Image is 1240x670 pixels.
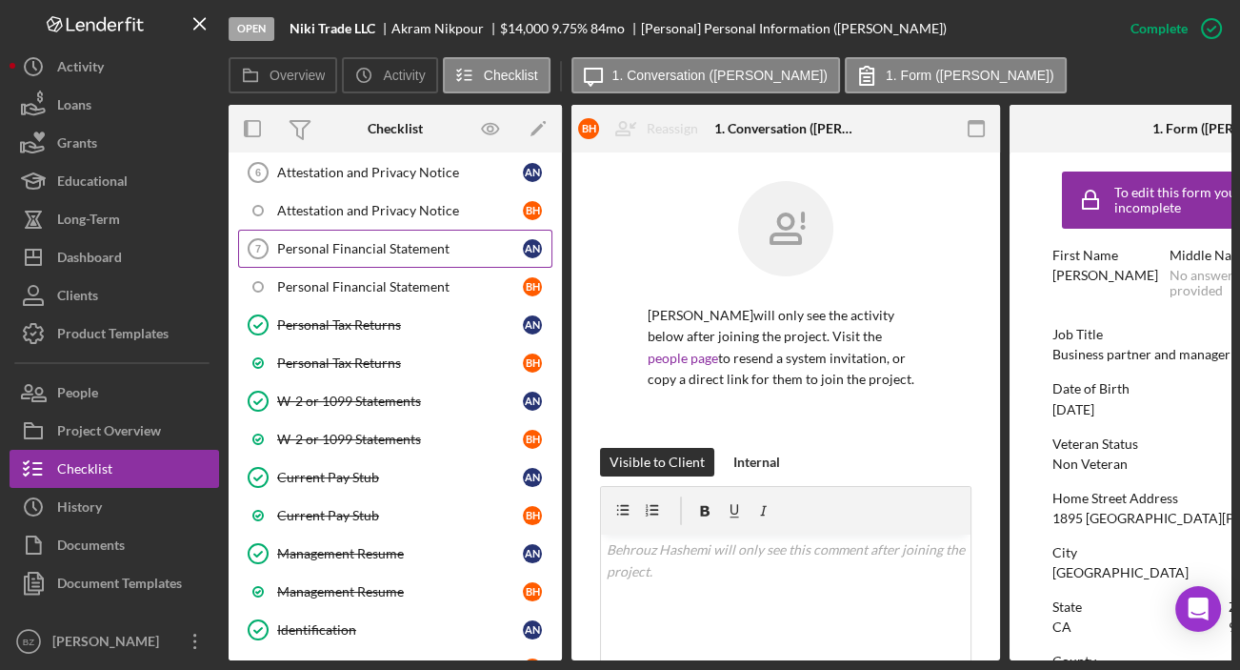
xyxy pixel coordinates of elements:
div: Project Overview [57,412,161,455]
div: Identification [277,622,523,638]
button: Product Templates [10,315,219,353]
button: Checklist [10,450,219,488]
div: Personal Financial Statement [277,279,523,294]
div: W-2 or 1099 Statements [277,432,523,447]
button: Loans [10,86,219,124]
div: 9.75 % [551,21,588,36]
div: Personal Financial Statement [277,241,523,256]
div: Checklist [57,450,112,493]
div: Document Templates [57,564,182,607]
div: Long-Term [57,200,120,243]
div: Personal Tax Returns [277,355,523,371]
text: BZ [23,637,34,647]
a: Management ResumeBH [238,573,552,611]
b: Niki Trade LLC [290,21,375,36]
a: Personal Tax ReturnsAN [238,306,552,344]
label: Activity [383,68,425,83]
div: [PERSON_NAME] [1052,268,1158,283]
button: Visible to Client [600,448,714,477]
div: History [57,488,102,531]
a: W-2 or 1099 StatementsBH [238,420,552,458]
div: Loans [57,86,91,129]
button: BHReassign [569,110,717,148]
div: Current Pay Stub [277,508,523,523]
div: B H [523,277,542,296]
button: Project Overview [10,412,219,450]
div: Business partner and manager [1052,347,1230,362]
button: Clients [10,276,219,315]
div: Grants [57,124,97,167]
div: Management Resume [277,546,523,561]
a: W-2 or 1099 StatementsAN [238,382,552,420]
div: Dashboard [57,238,122,281]
div: Checklist [368,121,423,136]
div: 1. Conversation ([PERSON_NAME]) [714,121,857,136]
button: Checklist [443,57,550,93]
a: 7Personal Financial StatementAN [238,230,552,268]
label: 1. Form ([PERSON_NAME]) [886,68,1054,83]
div: A N [523,468,542,487]
button: Grants [10,124,219,162]
a: Personal Financial StatementBH [238,268,552,306]
a: Management ResumeAN [238,535,552,573]
div: A N [523,620,542,640]
div: B H [523,201,542,220]
div: Documents [57,526,125,569]
button: 1. Form ([PERSON_NAME]) [845,57,1067,93]
a: Current Pay StubBH [238,497,552,535]
button: People [10,374,219,412]
label: Overview [270,68,325,83]
div: A N [523,163,542,182]
button: Documents [10,526,219,564]
div: Non Veteran [1052,457,1128,472]
div: 84 mo [590,21,625,36]
button: Long-Term [10,200,219,238]
div: First Name [1052,248,1160,263]
a: IdentificationAN [238,611,552,649]
div: W-2 or 1099 Statements [277,394,523,409]
div: Akram Nikpour [391,21,500,36]
div: [PERSON_NAME] [48,622,171,665]
div: A N [523,392,542,411]
div: Reassign [647,110,698,148]
button: Activity [342,57,437,93]
div: A N [523,544,542,563]
button: Internal [724,448,790,477]
div: [DATE] [1052,402,1094,417]
div: B H [578,118,599,139]
button: BZ[PERSON_NAME] [10,622,219,660]
button: Dashboard [10,238,219,276]
button: Educational [10,162,219,200]
button: History [10,488,219,526]
p: [PERSON_NAME] will only see the activity below after joining the project. Visit the to resend a s... [648,305,924,391]
div: A N [523,315,542,335]
div: [GEOGRAPHIC_DATA] [1052,565,1189,580]
div: Visible to Client [610,448,705,477]
label: 1. Conversation ([PERSON_NAME]) [612,68,828,83]
label: Checklist [484,68,538,83]
button: Activity [10,48,219,86]
div: Open Intercom Messenger [1175,586,1221,632]
a: Current Pay StubAN [238,458,552,497]
div: Educational [57,162,128,205]
div: Complete [1130,10,1188,48]
a: people page [648,350,718,366]
button: 1. Conversation ([PERSON_NAME]) [571,57,840,93]
div: CA [1052,619,1071,635]
a: Personal Tax ReturnsBH [238,344,552,382]
div: People [57,374,98,416]
div: [Personal] Personal Information ([PERSON_NAME]) [641,21,947,36]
